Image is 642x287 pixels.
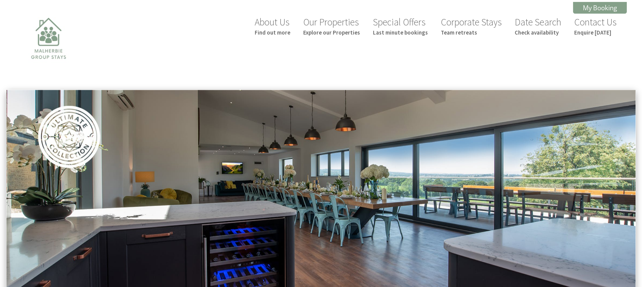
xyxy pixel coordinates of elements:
a: My Booking [573,2,627,14]
a: Corporate StaysTeam retreats [441,16,502,36]
small: Find out more [255,29,290,36]
small: Explore our Properties [303,29,360,36]
a: Special OffersLast minute bookings [373,16,428,36]
small: Last minute bookings [373,29,428,36]
img: Malherbie Group Stays [11,13,86,89]
a: About UsFind out more [255,16,290,36]
small: Check availability [515,29,561,36]
a: Contact UsEnquire [DATE] [574,16,617,36]
small: Team retreats [441,29,502,36]
a: Date SearchCheck availability [515,16,561,36]
a: Our PropertiesExplore our Properties [303,16,360,36]
small: Enquire [DATE] [574,29,617,36]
